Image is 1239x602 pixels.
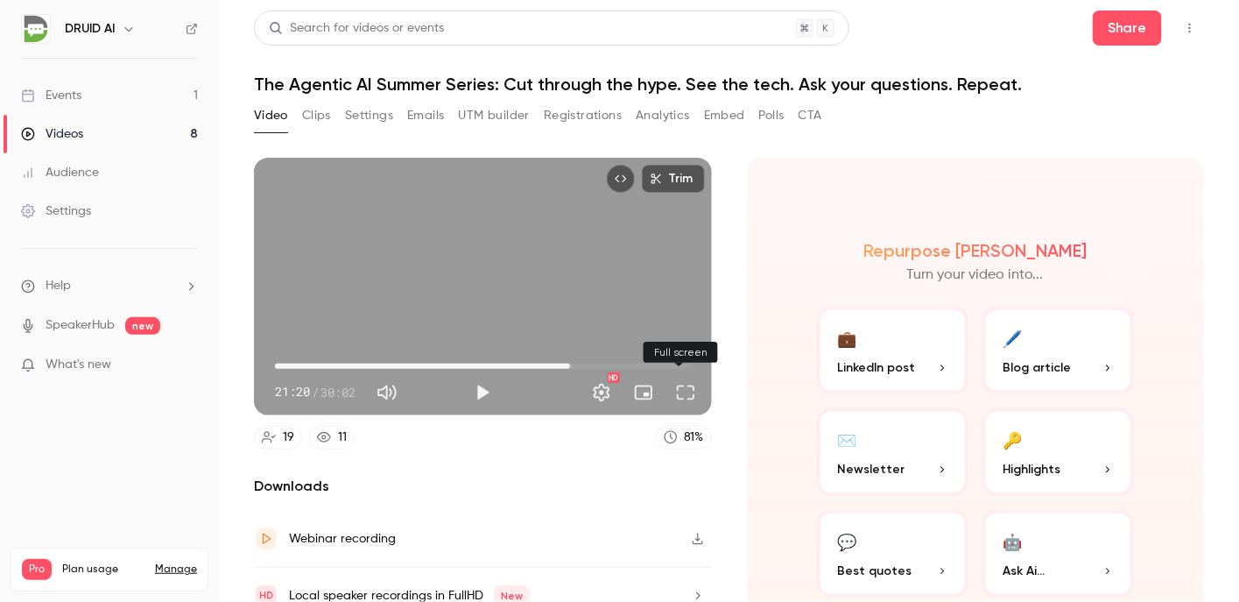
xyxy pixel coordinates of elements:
[62,563,144,577] span: Plan usage
[626,375,661,410] button: Turn on miniplayer
[21,87,81,104] div: Events
[704,102,745,130] button: Embed
[685,428,704,447] div: 81 %
[345,102,393,130] button: Settings
[1003,562,1045,580] span: Ask Ai...
[1176,14,1204,42] button: Top Bar Actions
[21,164,99,181] div: Audience
[338,428,347,447] div: 11
[838,324,857,351] div: 💼
[1003,324,1023,351] div: 🖊️
[982,408,1134,496] button: 🔑Highlights
[22,15,50,43] img: DRUID AI
[125,317,160,335] span: new
[275,383,310,401] span: 21:20
[407,102,444,130] button: Emails
[642,165,705,193] button: Trim
[668,375,703,410] button: Full screen
[608,372,620,383] div: HD
[1093,11,1162,46] button: Share
[254,476,712,497] h2: Downloads
[370,375,405,410] button: Mute
[907,265,1044,286] p: Turn your video into...
[817,307,968,394] button: 💼LinkedIn post
[607,165,635,193] button: Embed video
[21,125,83,143] div: Videos
[254,426,302,450] a: 19
[254,102,288,130] button: Video
[155,563,197,577] a: Manage
[254,74,1204,95] h1: The Agentic AI Summer Series: Cut through the hype. See the tech. Ask your questions. Repeat.
[863,240,1087,261] h2: Repurpose [PERSON_NAME]
[838,460,905,478] span: Newsletter
[1003,528,1023,555] div: 🤖
[302,102,331,130] button: Clips
[1003,426,1023,453] div: 🔑
[46,316,115,335] a: SpeakerHub
[21,277,198,295] li: help-dropdown-opener
[465,375,500,410] button: Play
[309,426,355,450] a: 11
[838,528,857,555] div: 💬
[283,428,294,447] div: 19
[320,383,356,401] span: 30:02
[46,356,111,374] span: What's new
[65,20,115,38] h6: DRUID AI
[1003,460,1061,478] span: Highlights
[584,375,619,410] button: Settings
[544,102,622,130] button: Registrations
[817,408,968,496] button: ✉️Newsletter
[459,102,530,130] button: UTM builder
[289,528,396,549] div: Webinar recording
[817,510,968,598] button: 💬Best quotes
[46,277,71,295] span: Help
[838,562,912,580] span: Best quotes
[982,307,1134,394] button: 🖊️Blog article
[636,102,690,130] button: Analytics
[982,510,1134,598] button: 🤖Ask Ai...
[312,383,319,401] span: /
[21,202,91,220] div: Settings
[275,383,356,401] div: 21:20
[838,358,916,377] span: LinkedIn post
[1003,358,1072,377] span: Blog article
[644,342,718,363] div: Full screen
[759,102,785,130] button: Polls
[22,559,52,580] span: Pro
[838,426,857,453] div: ✉️
[656,426,712,450] a: 81%
[799,102,822,130] button: CTA
[269,19,444,38] div: Search for videos or events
